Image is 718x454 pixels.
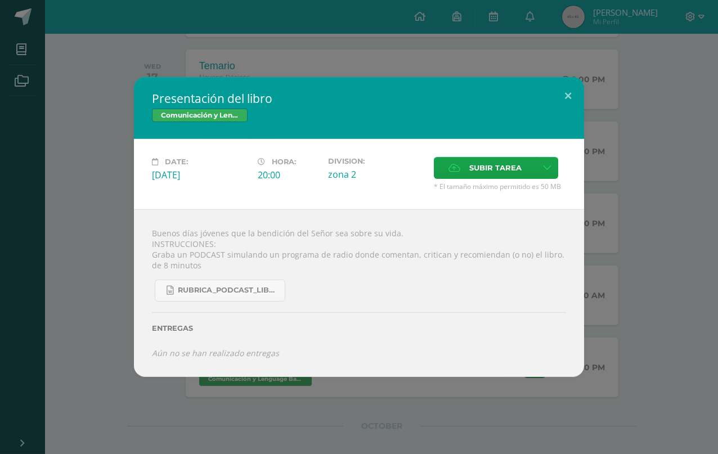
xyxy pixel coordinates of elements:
[152,324,566,332] label: Entregas
[469,158,522,178] span: Subir tarea
[155,280,285,302] a: Rubrica_Podcast_Libro.docx
[178,286,279,295] span: Rubrica_Podcast_Libro.docx
[152,348,279,358] i: Aún no se han realizado entregas
[272,158,296,166] span: Hora:
[434,182,566,191] span: * El tamaño máximo permitido es 50 MB
[258,169,319,181] div: 20:00
[552,77,584,115] button: Close (Esc)
[134,209,584,377] div: Buenos días jóvenes que la bendición del Señor sea sobre su vida. INSTRUCCIONES: Graba un PODCAST...
[152,169,249,181] div: [DATE]
[152,109,248,122] span: Comunicación y Lenguage Bas III
[152,91,566,106] h2: Presentación del libro
[328,168,425,181] div: zona 2
[165,158,188,166] span: Date:
[328,157,425,165] label: Division:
